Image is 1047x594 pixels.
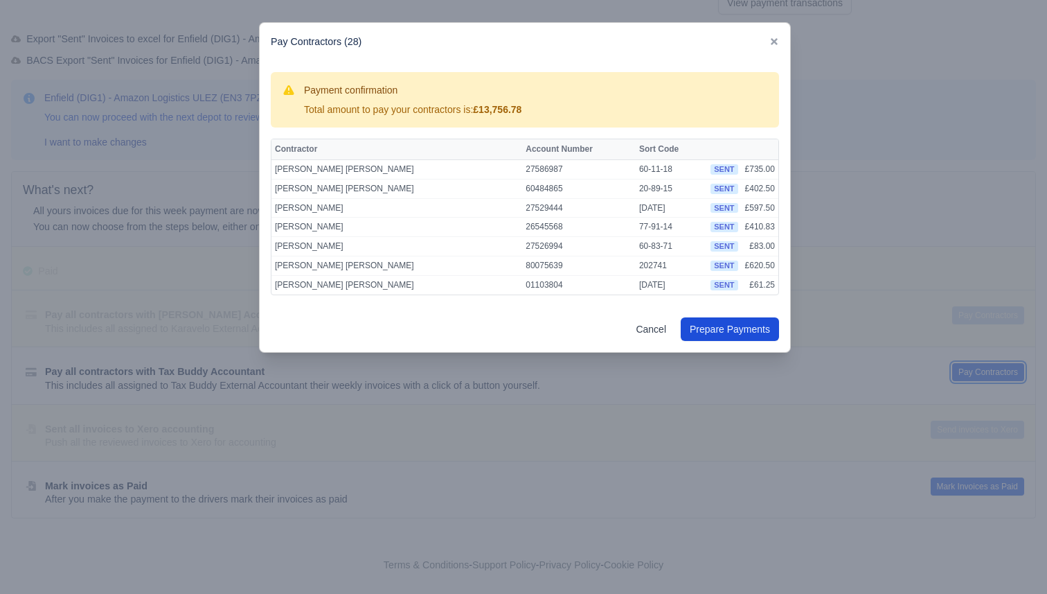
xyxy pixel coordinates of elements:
td: [PERSON_NAME] [271,198,522,218]
button: Prepare Payments [681,317,779,341]
td: £402.50 [742,179,778,198]
span: sent [710,164,737,175]
td: £410.83 [742,218,778,237]
th: Account Number [522,139,636,160]
th: Sort Code [636,139,707,160]
div: Pay Contractors (28) [260,23,790,61]
td: £620.50 [742,256,778,275]
span: sent [710,241,737,252]
td: 27529444 [522,198,636,218]
td: 60-11-18 [636,159,707,179]
td: [PERSON_NAME] [PERSON_NAME] [271,159,522,179]
td: £61.25 [742,275,778,295]
span: sent [710,280,737,290]
td: 60484865 [522,179,636,198]
td: [PERSON_NAME] [271,218,522,237]
th: Contractor [271,139,522,160]
td: £735.00 [742,159,778,179]
span: sent [710,203,737,213]
td: 27526994 [522,237,636,256]
span: sent [710,222,737,232]
td: [DATE] [636,198,707,218]
a: Cancel [627,317,675,341]
td: 26545568 [522,218,636,237]
td: 27586987 [522,159,636,179]
iframe: Chat Widget [978,527,1047,594]
td: [PERSON_NAME] [271,237,522,256]
td: 202741 [636,256,707,275]
td: 01103804 [522,275,636,295]
td: 80075639 [522,256,636,275]
td: £597.50 [742,198,778,218]
h3: Payment confirmation [304,83,521,97]
strong: £13,756.78 [473,104,521,115]
div: Total amount to pay your contractors is: [304,103,521,116]
td: 20-89-15 [636,179,707,198]
td: 60-83-71 [636,237,707,256]
td: [DATE] [636,275,707,295]
td: £83.00 [742,237,778,256]
td: [PERSON_NAME] [PERSON_NAME] [271,275,522,295]
span: sent [710,261,737,271]
td: [PERSON_NAME] [PERSON_NAME] [271,256,522,275]
td: 77-91-14 [636,218,707,237]
span: sent [710,184,737,194]
td: [PERSON_NAME] [PERSON_NAME] [271,179,522,198]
